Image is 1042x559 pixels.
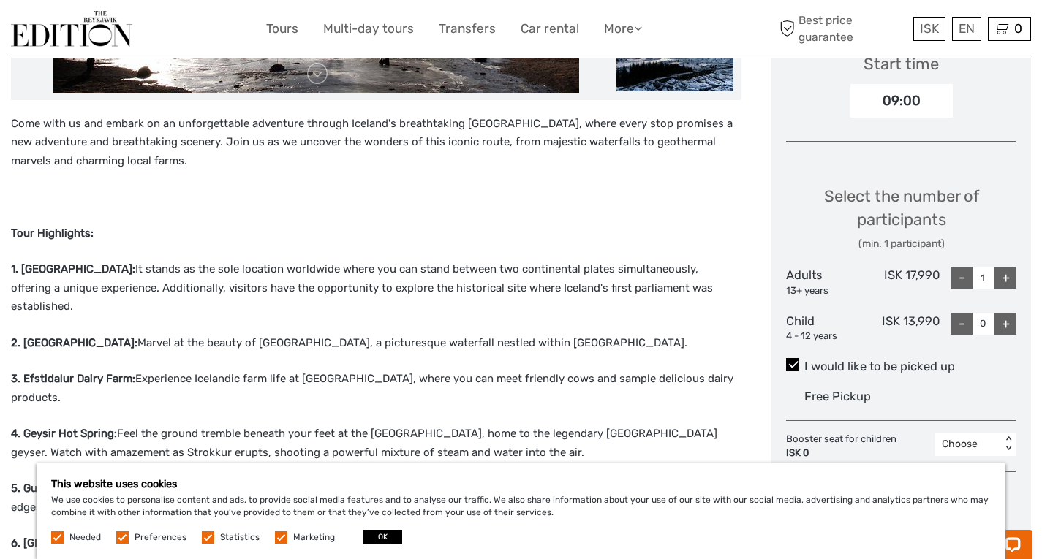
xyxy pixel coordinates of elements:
p: Feel the ground tremble beneath your feet at the [GEOGRAPHIC_DATA], home to the legendary [GEOGRA... [11,425,741,462]
span: ISK [920,21,939,36]
p: Experience Icelandic farm life at [GEOGRAPHIC_DATA], where you can meet friendly cows and sample ... [11,370,741,407]
label: Statistics [220,531,260,544]
span: Best price guarantee [776,12,910,45]
div: 4 - 12 years [786,330,863,343]
span: Free Pickup [804,389,871,403]
div: We use cookies to personalise content and ads, to provide social media features and to analyse ou... [37,463,1005,559]
div: (min. 1 participant) [786,237,1016,251]
div: EN [952,17,981,41]
div: < > [1003,436,1015,452]
div: 13+ years [786,284,863,298]
a: Multi-day tours [323,18,414,39]
a: Transfers [439,18,496,39]
div: ISK 0 [786,446,896,460]
a: Car rental [521,18,579,39]
div: Child [786,313,863,343]
label: Preferences [135,531,186,544]
img: The Reykjavík Edition [11,11,132,47]
strong: 1. [GEOGRAPHIC_DATA]: [11,262,135,275]
div: Choose [942,437,994,452]
a: More [604,18,642,39]
strong: 5. Gullfoss Waterfall: [11,482,117,495]
p: Chat now [20,26,165,37]
div: Booster seat for children [786,433,904,460]
a: Tours [266,18,298,39]
label: Needed [69,531,101,544]
div: Select the number of participants [786,185,1016,251]
strong: 4. Geysir Hot Spring: [11,427,117,440]
button: Open LiveChat chat widget [168,23,186,40]
strong: 2. [GEOGRAPHIC_DATA]: [11,336,137,349]
p: Simply breathtaking. It is one of Iceland's most famous waterfalls, known for its majestic beauty... [11,479,741,517]
div: + [994,313,1016,335]
label: Marketing [293,531,335,544]
div: + [994,267,1016,289]
button: OK [363,530,402,544]
strong: 3. Efstidalur Dairy Farm: [11,372,135,385]
div: - [951,313,973,335]
div: ISK 13,990 [863,313,940,343]
div: ISK 17,990 [863,267,940,297]
div: Start time [864,53,939,75]
strong: Tour Highlights: [11,227,94,240]
p: Marvel at the beauty of [GEOGRAPHIC_DATA], a picturesque waterfall nestled within [GEOGRAPHIC_DATA]. [11,334,741,353]
p: It stands as the sole location worldwide where you can stand between two continental plates simul... [11,260,741,316]
span: 0 [1012,21,1024,36]
h5: This website uses cookies [51,478,991,490]
p: Come with us and embark on an unforgettable adventure through Iceland's breathtaking [GEOGRAPHIC_... [11,115,741,171]
div: Adults [786,267,863,297]
label: I would like to be picked up [786,358,1016,376]
div: 09:00 [850,84,953,118]
div: - [951,267,973,289]
strong: 6. [GEOGRAPHIC_DATA] (Lunch Stop): [11,536,205,550]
